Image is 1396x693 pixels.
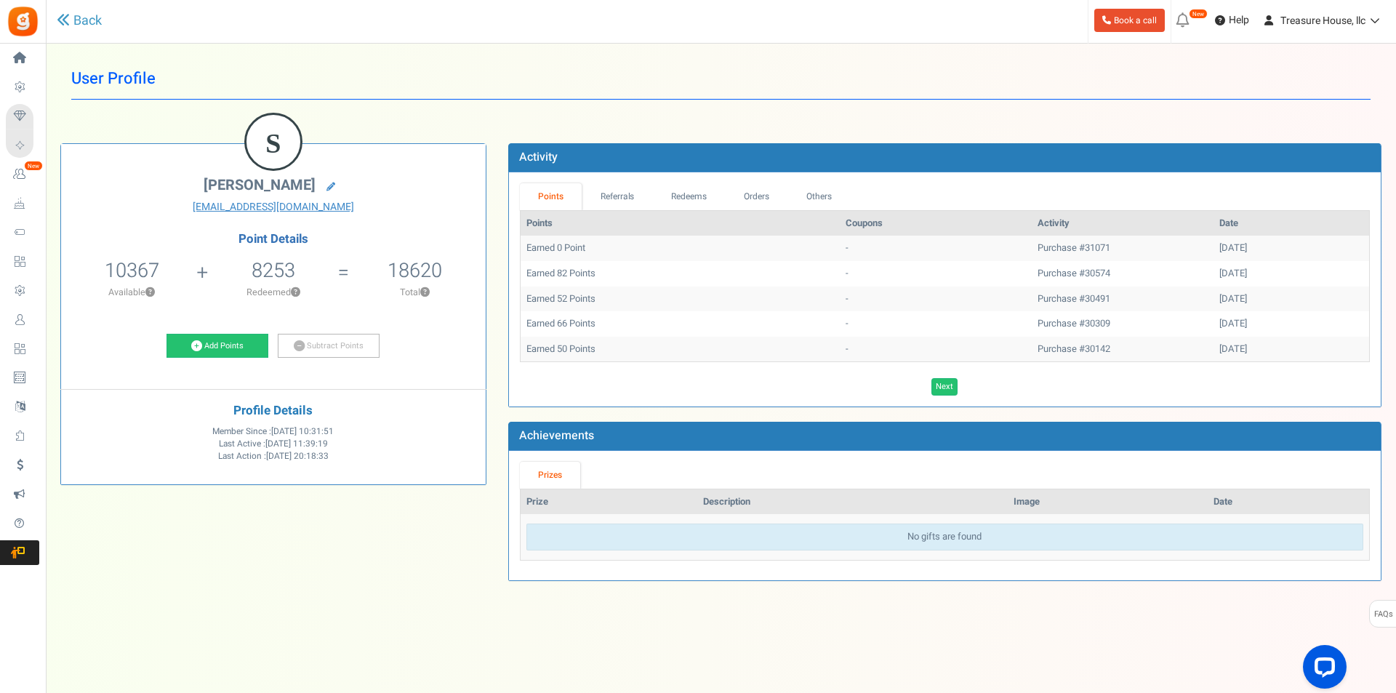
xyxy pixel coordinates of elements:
div: No gifts are found [526,524,1363,550]
span: Treasure House, llc [1280,13,1365,28]
th: Prize [521,489,697,515]
td: Purchase #30491 [1032,287,1214,312]
div: [DATE] [1219,317,1363,331]
td: Purchase #30142 [1032,337,1214,362]
span: Help [1225,13,1249,28]
td: Earned 0 Point [521,236,840,261]
em: New [24,161,43,171]
b: Achievements [519,427,594,444]
a: Redeems [653,183,726,210]
div: [DATE] [1219,343,1363,356]
h5: 18620 [388,260,442,281]
span: Member Since : [212,425,334,438]
td: Earned 50 Points [521,337,840,362]
em: New [1189,9,1208,19]
img: Gratisfaction [7,5,39,38]
span: [DATE] 10:31:51 [271,425,334,438]
a: Subtract Points [278,334,380,358]
h4: Profile Details [72,404,475,418]
th: Coupons [840,211,1032,236]
td: - [840,261,1032,287]
a: Next [931,378,958,396]
div: [DATE] [1219,267,1363,281]
a: Others [787,183,850,210]
a: Book a call [1094,9,1165,32]
span: [DATE] 20:18:33 [266,450,329,462]
td: - [840,337,1032,362]
h1: User Profile [71,58,1371,100]
a: Add Points [167,334,268,358]
th: Description [697,489,1008,515]
span: [PERSON_NAME] [204,175,316,196]
a: [EMAIL_ADDRESS][DOMAIN_NAME] [72,200,475,215]
p: Redeemed [210,286,337,299]
td: - [840,287,1032,312]
td: Purchase #30574 [1032,261,1214,287]
th: Image [1008,489,1208,515]
span: FAQs [1373,601,1393,628]
a: Orders [726,183,788,210]
td: Purchase #31071 [1032,236,1214,261]
b: Activity [519,148,558,166]
a: New [6,162,39,187]
span: 10367 [105,256,159,285]
th: Date [1208,489,1369,515]
p: Available [68,286,196,299]
td: - [840,236,1032,261]
th: Date [1214,211,1369,236]
span: Last Active : [219,438,328,450]
figcaption: S [246,115,300,172]
div: [DATE] [1219,241,1363,255]
a: Help [1209,9,1255,32]
span: Last Action : [218,450,329,462]
th: Activity [1032,211,1214,236]
a: Points [520,183,582,210]
h5: 8253 [252,260,295,281]
div: [DATE] [1219,292,1363,306]
button: ? [145,288,155,297]
td: Earned 66 Points [521,311,840,337]
td: Purchase #30309 [1032,311,1214,337]
a: Referrals [582,183,653,210]
th: Points [521,211,840,236]
p: Total [351,286,478,299]
td: Earned 82 Points [521,261,840,287]
button: ? [420,288,430,297]
td: - [840,311,1032,337]
a: Prizes [520,462,581,489]
td: Earned 52 Points [521,287,840,312]
span: [DATE] 11:39:19 [265,438,328,450]
button: ? [291,288,300,297]
h4: Point Details [61,233,486,246]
